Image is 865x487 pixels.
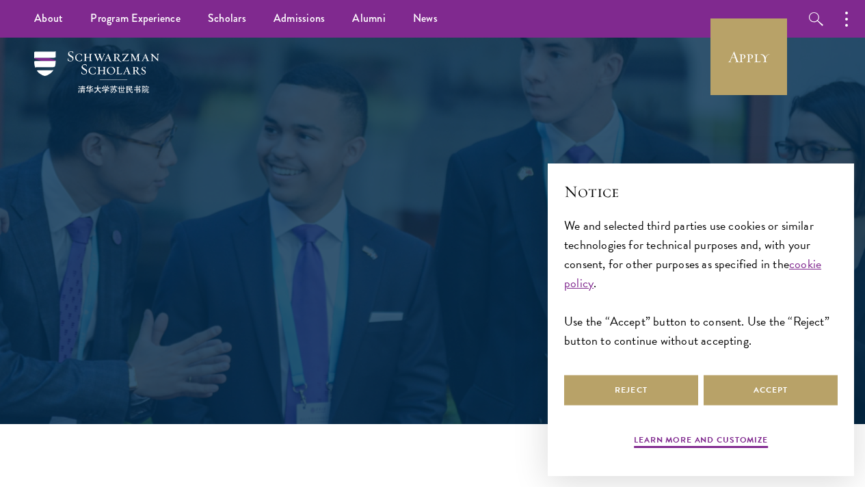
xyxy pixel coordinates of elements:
h2: Notice [564,180,838,203]
button: Learn more and customize [634,434,768,450]
div: We and selected third parties use cookies or similar technologies for technical purposes and, wit... [564,216,838,351]
a: Apply [710,18,787,95]
a: cookie policy [564,254,821,292]
img: Schwarzman Scholars [34,51,159,93]
button: Reject [564,375,698,406]
button: Accept [704,375,838,406]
